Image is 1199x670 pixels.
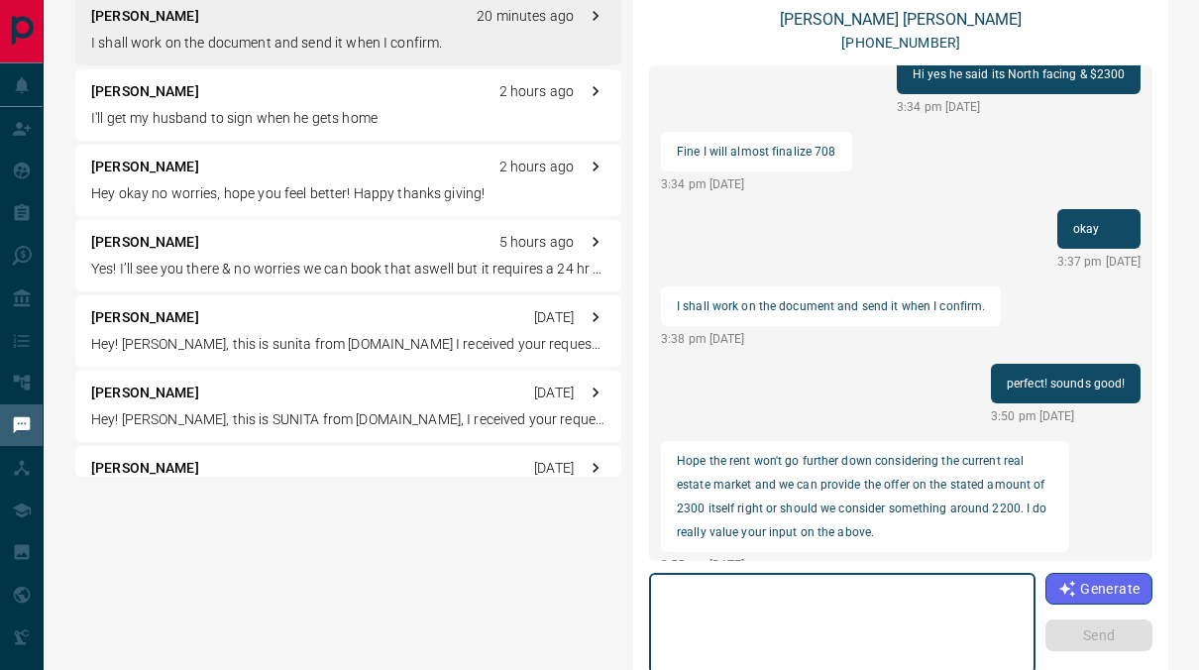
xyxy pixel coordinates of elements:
[661,556,1069,574] p: 3:55 pm [DATE]
[534,307,574,328] p: [DATE]
[841,33,960,54] p: [PHONE_NUMBER]
[677,449,1053,544] p: Hope the rent won't go further down considering the current real estate market and we can provide...
[477,6,574,27] p: 20 minutes ago
[91,409,605,430] p: Hey! [PERSON_NAME], this is SUNITA from [DOMAIN_NAME], I received your request to view, when are ...
[499,232,574,253] p: 5 hours ago
[677,294,985,318] p: I shall work on the document and send it when I confirm.
[91,458,199,479] p: [PERSON_NAME]
[897,98,1141,116] p: 3:34 pm [DATE]
[780,10,1022,29] a: [PERSON_NAME] [PERSON_NAME]
[499,81,574,102] p: 2 hours ago
[91,33,605,54] p: I shall work on the document and send it when I confirm.
[661,175,852,193] p: 3:34 pm [DATE]
[991,407,1141,425] p: 3:50 pm [DATE]
[91,383,199,403] p: [PERSON_NAME]
[91,157,199,177] p: [PERSON_NAME]
[661,330,1001,348] p: 3:38 pm [DATE]
[1073,217,1126,241] p: okay
[499,157,574,177] p: 2 hours ago
[91,259,605,279] p: Yes! I’ll see you there & no worries we can book that aswell but it requires a 24 hr notice
[534,383,574,403] p: [DATE]
[91,81,199,102] p: [PERSON_NAME]
[91,232,199,253] p: [PERSON_NAME]
[1057,253,1142,271] p: 3:37 pm [DATE]
[91,307,199,328] p: [PERSON_NAME]
[913,62,1125,86] p: Hi yes he said its North facing & $2300
[534,458,574,479] p: [DATE]
[91,6,199,27] p: [PERSON_NAME]
[91,108,605,129] p: I'll get my husband to sign when he gets home
[91,334,605,355] p: Hey! [PERSON_NAME], this is sunita from [DOMAIN_NAME] I received your request to view- [STREET_AD...
[677,140,836,164] p: Fine I will almost finalize 708
[91,183,605,204] p: Hey okay no worries, hope you feel better! Happy thanks giving!
[1007,372,1125,395] p: perfect! sounds good!
[1045,573,1152,605] button: Generate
